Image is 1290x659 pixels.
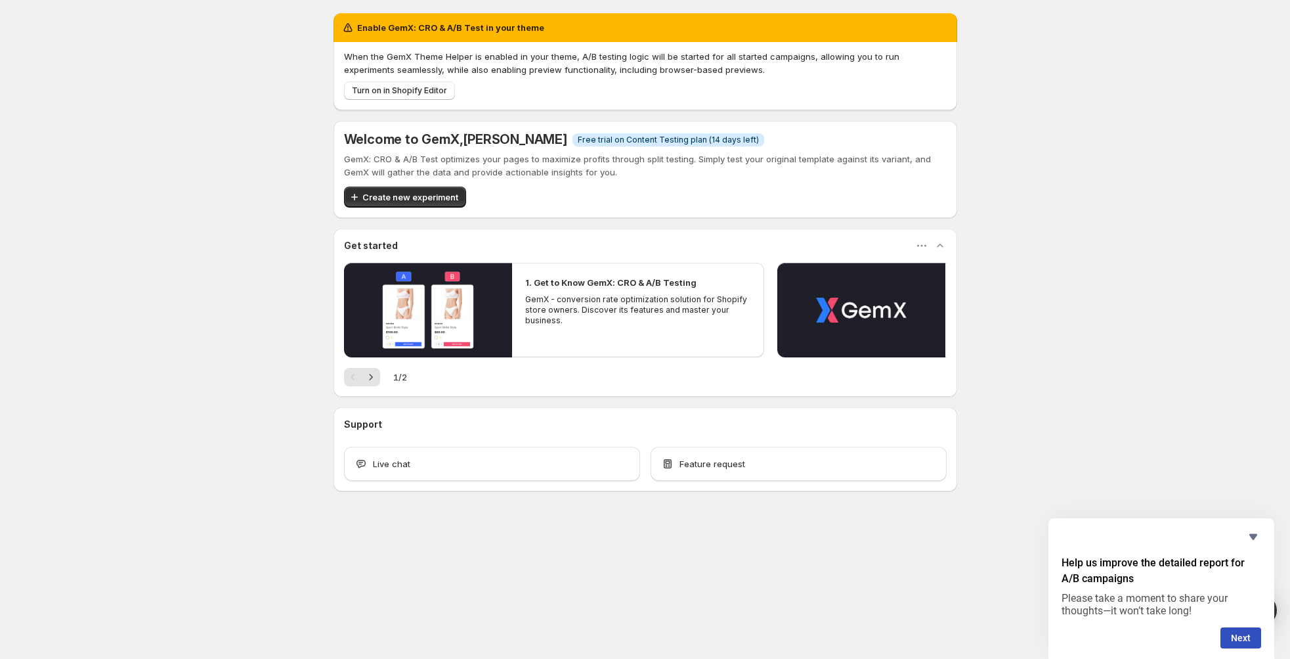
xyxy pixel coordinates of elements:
[352,85,447,96] span: Turn on in Shopify Editor
[344,263,512,357] button: Play video
[1062,592,1261,617] p: Please take a moment to share your thoughts—it won’t take long!
[525,294,751,326] p: GemX - conversion rate optimization solution for Shopify store owners. Discover its features and ...
[525,276,697,289] h2: 1. Get to Know GemX: CRO & A/B Testing
[357,21,544,34] h2: Enable GemX: CRO & A/B Test in your theme
[344,239,398,252] h3: Get started
[373,457,410,470] span: Live chat
[679,457,745,470] span: Feature request
[344,50,947,76] p: When the GemX Theme Helper is enabled in your theme, A/B testing logic will be started for all st...
[362,368,380,386] button: Next
[1245,529,1261,545] button: Hide survey
[344,81,455,100] button: Turn on in Shopify Editor
[344,187,466,208] button: Create new experiment
[1062,529,1261,648] div: Help us improve the detailed report for A/B campaigns
[344,368,380,386] nav: Pagination
[460,131,567,147] span: , [PERSON_NAME]
[362,191,458,204] span: Create new experiment
[344,152,947,179] p: GemX: CRO & A/B Test optimizes your pages to maximize profits through split testing. Simply test ...
[1062,555,1261,587] h2: Help us improve the detailed report for A/B campaigns
[777,263,945,357] button: Play video
[393,371,407,384] span: 1 / 2
[1220,627,1261,648] button: Next question
[344,418,382,431] h3: Support
[578,135,759,145] span: Free trial on Content Testing plan (14 days left)
[344,131,567,147] h5: Welcome to GemX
